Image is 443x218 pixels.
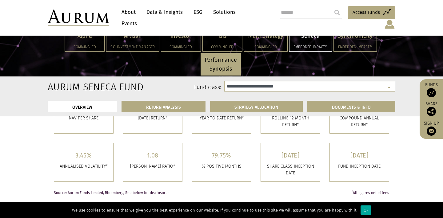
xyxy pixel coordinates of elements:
img: Aurum [48,10,109,26]
input: Submit [331,6,343,19]
p: Synchronicity [338,32,373,41]
p: Nav per share [59,115,109,122]
h5: Co-investment Manager [110,45,155,49]
p: Isis [207,32,238,41]
a: ESG [190,6,206,18]
p: Artisan [110,32,155,41]
p: [DATE] RETURN* [128,115,178,122]
p: Seneca [293,32,328,41]
span: All figures net of fees [352,191,389,195]
img: Sign up to our newsletter [427,127,436,136]
p: FUND INCEPTION DATE [334,163,384,170]
h5: Embedded Impact® [338,45,373,49]
p: ROLLING 12 MONTH RETURN* [265,115,315,129]
p: Multi Strategy [248,32,283,41]
label: Fund class: [107,84,221,91]
div: Ok [361,205,371,215]
p: YEAR TO DATE RETURN* [197,115,246,122]
h5: Commingled [248,45,283,49]
div: Share [423,102,440,116]
h5: 1.08 [128,152,178,158]
p: Performance Synopsis [205,56,237,73]
p: ANNUALISED VOLATILITY* [59,163,109,170]
a: Funds [423,82,440,97]
a: RETURN ANALYSIS [122,101,206,112]
h5: Embedded Impact® [293,45,328,49]
a: DOCUMENTS & INFO [307,101,395,112]
span: Access Funds [353,9,380,16]
h5: 79.75% [197,152,246,158]
p: COMPOUND ANNUAL RETURN* [334,115,384,129]
h5: Commingled [69,45,100,49]
a: Data & Insights [143,6,186,18]
p: SHARE CLASS INCEPTION DATE [265,163,315,177]
h5: Commingled [207,45,238,49]
a: Events [118,18,137,29]
img: Access Funds [427,88,436,97]
img: account-icon.svg [384,19,395,29]
h5: [DATE] [334,152,384,158]
h5: [DATE] [265,152,315,158]
a: About [118,6,139,18]
a: STRATEGY ALLOCATION [210,101,303,112]
a: Sign up [423,121,440,136]
h5: 3.45% [59,152,109,158]
img: Share this post [427,107,436,116]
span: Source: Aurum Funds Limited, Bloomberg, See below for disclosures [54,191,170,195]
h5: Commingled [165,45,197,49]
p: Investor [165,32,197,41]
h2: Aurum Seneca Fund [48,81,98,93]
p: % POSITIVE MONTHS [197,163,246,170]
p: Alpha [69,32,100,41]
a: Access Funds [348,6,395,19]
a: Solutions [210,6,239,18]
p: [PERSON_NAME] RATIO* [128,163,178,170]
